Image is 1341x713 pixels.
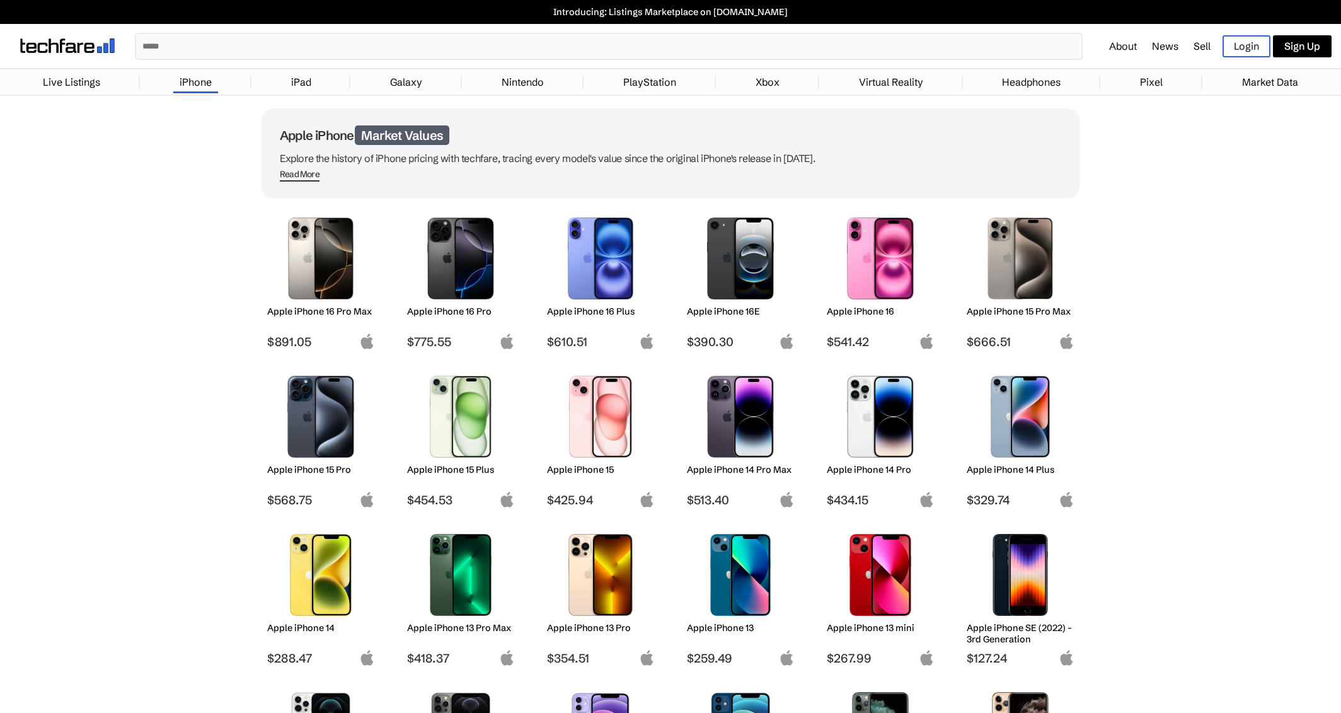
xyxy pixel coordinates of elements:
[277,534,365,616] img: iPhone 14
[547,651,655,666] span: $354.51
[384,69,429,95] a: Galaxy
[280,127,1061,143] h1: Apple iPhone
[827,306,935,317] h2: Apple iPhone 16
[267,306,375,317] h2: Apple iPhone 16 Pro Max
[407,334,515,349] span: $775.55
[407,622,515,634] h2: Apple iPhone 13 Pro Max
[696,534,785,616] img: iPhone 13
[967,464,1074,475] h2: Apple iPhone 14 Plus
[687,651,795,666] span: $259.49
[401,211,521,349] a: iPhone 16 Pro Apple iPhone 16 Pro $775.55 apple-logo
[967,334,1074,349] span: $666.51
[919,650,935,666] img: apple-logo
[267,622,375,634] h2: Apple iPhone 14
[639,333,655,349] img: apple-logo
[687,622,795,634] h2: Apple iPhone 13
[687,492,795,507] span: $513.40
[820,211,940,349] a: iPhone 16 Apple iPhone 16 $541.42 apple-logo
[836,376,925,458] img: iPhone 14 Pro
[417,217,505,299] img: iPhone 16 Pro
[407,651,515,666] span: $418.37
[355,125,449,145] span: Market Values
[417,376,505,458] img: iPhone 15 Plus
[779,492,795,507] img: apple-logo
[173,69,218,95] a: iPhone
[37,69,106,95] a: Live Listings
[267,492,375,507] span: $568.75
[556,217,645,299] img: iPhone 16 Plus
[1059,650,1074,666] img: apple-logo
[820,369,940,507] a: iPhone 14 Pro Apple iPhone 14 Pro $434.15 apple-logo
[919,492,935,507] img: apple-logo
[407,306,515,317] h2: Apple iPhone 16 Pro
[827,651,935,666] span: $267.99
[681,528,800,666] a: iPhone 13 Apple iPhone 13 $259.49 apple-logo
[779,650,795,666] img: apple-logo
[499,333,515,349] img: apple-logo
[261,211,381,349] a: iPhone 16 Pro Max Apple iPhone 16 Pro Max $891.05 apple-logo
[417,534,505,616] img: iPhone 13 Pro Max
[280,169,319,182] span: Read More
[853,69,929,95] a: Virtual Reality
[280,149,1061,167] p: Explore the history of iPhone pricing with techfare, tracing every model's value since the origin...
[556,534,645,616] img: iPhone 13 Pro
[960,211,1080,349] a: iPhone 15 Pro Max Apple iPhone 15 Pro Max $666.51 apple-logo
[541,528,660,666] a: iPhone 13 Pro Apple iPhone 13 Pro $354.51 apple-logo
[827,622,935,634] h2: Apple iPhone 13 mini
[556,376,645,458] img: iPhone 15
[261,528,381,666] a: iPhone 14 Apple iPhone 14 $288.47 apple-logo
[967,306,1074,317] h2: Apple iPhone 15 Pro Max
[960,369,1080,507] a: iPhone 14 Plus Apple iPhone 14 Plus $329.74 apple-logo
[6,6,1335,18] p: Introducing: Listings Marketplace on [DOMAIN_NAME]
[541,369,660,507] a: iPhone 15 Apple iPhone 15 $425.94 apple-logo
[547,622,655,634] h2: Apple iPhone 13 Pro
[267,334,375,349] span: $891.05
[779,333,795,349] img: apple-logo
[681,369,800,507] a: iPhone 14 Pro Max Apple iPhone 14 Pro Max $513.40 apple-logo
[967,622,1074,645] h2: Apple iPhone SE (2022) - 3rd Generation
[20,38,115,53] img: techfare logo
[617,69,682,95] a: PlayStation
[696,217,785,299] img: iPhone 16E
[401,369,521,507] a: iPhone 15 Plus Apple iPhone 15 Plus $454.53 apple-logo
[407,464,515,475] h2: Apple iPhone 15 Plus
[547,492,655,507] span: $425.94
[401,528,521,666] a: iPhone 13 Pro Max Apple iPhone 13 Pro Max $418.37 apple-logo
[407,492,515,507] span: $454.53
[687,334,795,349] span: $390.30
[967,492,1074,507] span: $329.74
[495,69,550,95] a: Nintendo
[996,69,1067,95] a: Headphones
[687,306,795,317] h2: Apple iPhone 16E
[1273,35,1332,57] a: Sign Up
[499,650,515,666] img: apple-logo
[687,464,795,475] h2: Apple iPhone 14 Pro Max
[827,464,935,475] h2: Apple iPhone 14 Pro
[277,217,365,299] img: iPhone 16 Pro Max
[967,651,1074,666] span: $127.24
[541,211,660,349] a: iPhone 16 Plus Apple iPhone 16 Plus $610.51 apple-logo
[359,492,375,507] img: apple-logo
[681,211,800,349] a: iPhone 16E Apple iPhone 16E $390.30 apple-logo
[547,306,655,317] h2: Apple iPhone 16 Plus
[261,369,381,507] a: iPhone 15 Pro Apple iPhone 15 Pro $568.75 apple-logo
[1059,492,1074,507] img: apple-logo
[827,334,935,349] span: $541.42
[960,528,1080,666] a: iPhone SE 3rd Gen Apple iPhone SE (2022) - 3rd Generation $127.24 apple-logo
[277,376,365,458] img: iPhone 15 Pro
[1109,40,1137,52] a: About
[359,333,375,349] img: apple-logo
[1236,69,1304,95] a: Market Data
[280,169,319,180] div: Read More
[639,492,655,507] img: apple-logo
[1152,40,1178,52] a: News
[749,69,786,95] a: Xbox
[359,650,375,666] img: apple-logo
[836,217,925,299] img: iPhone 16
[639,650,655,666] img: apple-logo
[499,492,515,507] img: apple-logo
[267,464,375,475] h2: Apple iPhone 15 Pro
[976,217,1065,299] img: iPhone 15 Pro Max
[547,464,655,475] h2: Apple iPhone 15
[1194,40,1211,52] a: Sell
